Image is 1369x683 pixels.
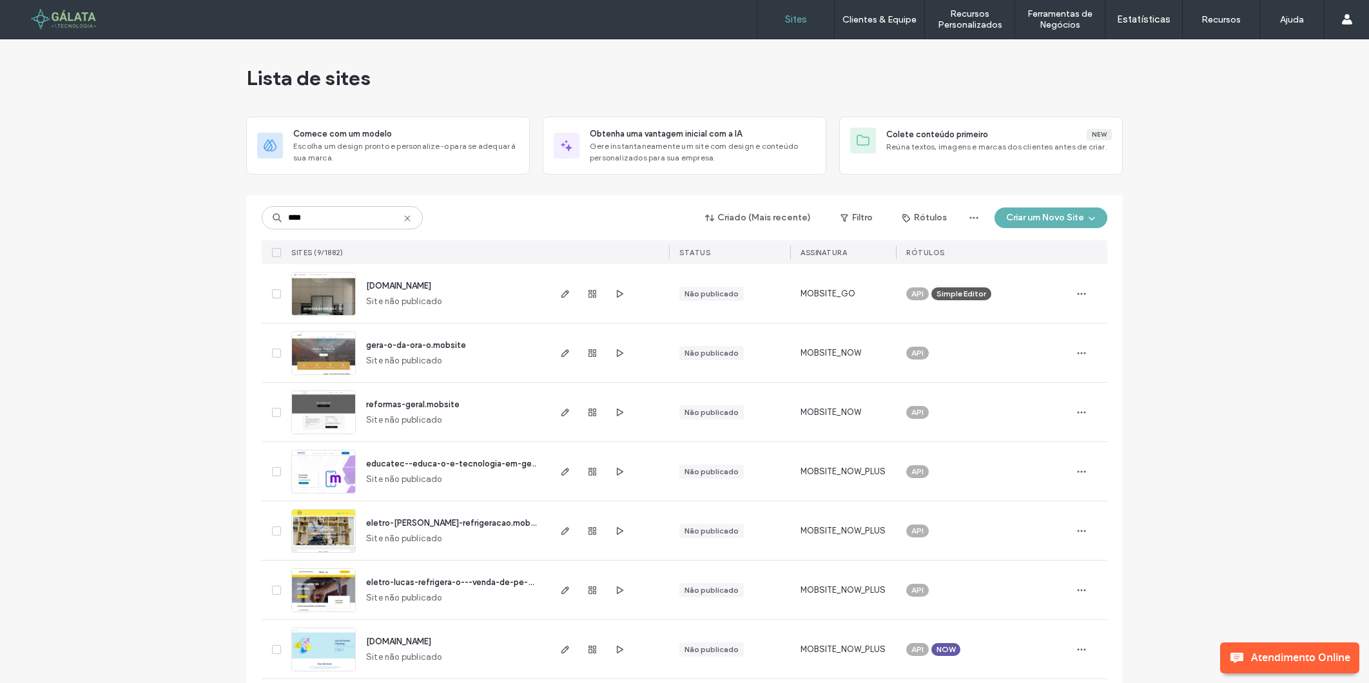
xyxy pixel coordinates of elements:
[828,207,886,228] button: Filtro
[684,584,739,596] div: Não publicado
[911,644,924,655] span: API
[801,584,886,597] span: MOBSITE_NOW_PLUS
[911,584,924,596] span: API
[366,354,442,367] span: Site não publicado
[886,128,988,141] span: Colete conteúdo primeiro
[684,644,739,655] div: Não publicado
[886,141,1112,153] span: Reúna textos, imagens e marcas dos clientes antes de criar.
[684,347,739,359] div: Não publicado
[937,288,986,300] span: Simple Editor
[590,140,815,164] span: Gere instantaneamente um site com design e conteúdo personalizados para sua empresa.
[1015,8,1105,30] label: Ferramentas de Negócios
[684,407,739,418] div: Não publicado
[1087,129,1112,140] div: New
[1117,14,1170,25] label: Estatísticas
[293,140,519,164] span: Escolha um design pronto e personalize-o para se adequar à sua marca.
[684,525,739,537] div: Não publicado
[694,207,822,228] button: Criado (Mais recente)
[891,207,958,228] button: Rótulos
[366,414,442,427] span: Site não publicado
[366,459,576,468] a: educatec--educa-o-e-tecnologia-em-geral.mobsite
[937,644,955,655] span: NOW
[366,532,442,545] span: Site não publicado
[839,117,1123,175] div: Colete conteúdo primeiroNewReúna textos, imagens e marcas dos clientes antes de criar.
[366,399,460,409] a: reformas-geral.mobsite
[842,14,917,25] label: Clientes & Equipe
[366,518,546,528] a: eletro-[PERSON_NAME]-refrigeracao.mobsite
[911,466,924,477] span: API
[366,592,442,604] span: Site não publicado
[684,466,739,477] div: Não publicado
[366,295,442,308] span: Site não publicado
[366,577,572,587] a: eletro-lucas-refrigera-o---venda-de-pe-as.mobsite
[801,465,886,478] span: MOBSITE_NOW_PLUS
[995,207,1107,228] button: Criar um Novo Site
[801,287,855,300] span: MOBSITE_GO
[590,128,742,140] span: Obtenha uma vantagem inicial com a IA
[293,128,392,140] span: Comece com um modelo
[801,347,861,360] span: MOBSITE_NOW
[911,407,924,418] span: API
[366,637,431,646] a: [DOMAIN_NAME]
[246,117,530,175] div: Comece com um modeloEscolha um design pronto e personalize-o para se adequar à sua marca.
[906,248,945,257] span: Rótulos
[801,524,886,537] span: MOBSITE_NOW_PLUS
[1280,14,1304,25] label: Ajuda
[911,347,924,359] span: API
[801,406,861,419] span: MOBSITE_NOW
[684,288,739,300] div: Não publicado
[246,65,371,91] span: Lista de sites
[366,281,431,291] a: [DOMAIN_NAME]
[366,340,466,350] a: gera-o-da-ora-o.mobsite
[801,248,847,257] span: Assinatura
[925,8,1015,30] label: Recursos Personalizados
[291,248,343,257] span: Sites (9/1882)
[543,117,826,175] div: Obtenha uma vantagem inicial com a IAGere instantaneamente um site com design e conteúdo personal...
[679,248,710,257] span: STATUS
[366,473,442,486] span: Site não publicado
[911,525,924,537] span: API
[366,651,442,664] span: Site não publicado
[1201,14,1241,25] label: Recursos
[1251,642,1359,664] span: Atendimento Online
[801,643,886,656] span: MOBSITE_NOW_PLUS
[911,288,924,300] span: API
[785,14,807,25] label: Sites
